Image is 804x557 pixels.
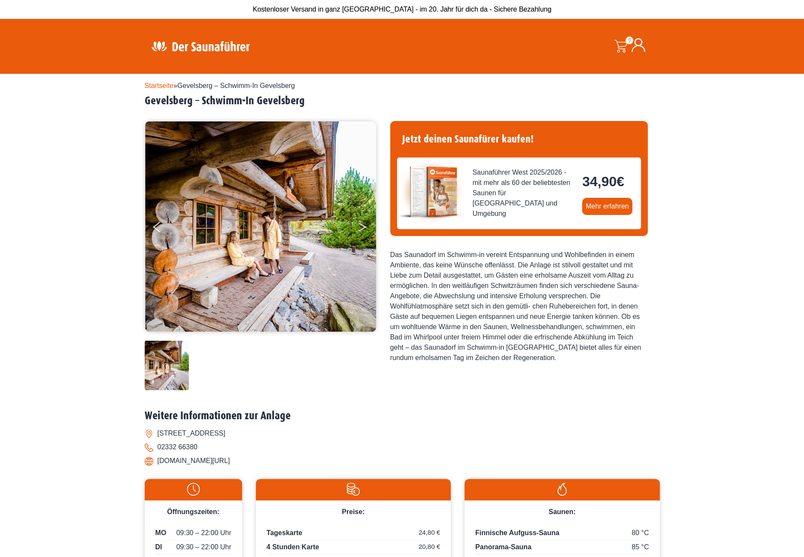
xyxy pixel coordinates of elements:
li: 02332 66380 [145,440,660,454]
li: [DOMAIN_NAME][URL] [145,454,660,468]
span: 0 [625,36,633,44]
img: Preise-weiss.svg [260,483,446,496]
button: Previous [153,218,175,239]
span: Saunen: [549,508,576,515]
img: Uhr-weiss.svg [149,483,238,496]
p: 4 Stunden Karte [267,542,440,554]
span: Saunaführer West 2025/2026 - mit mehr als 60 der beliebtesten Saunen für [GEOGRAPHIC_DATA] und Um... [473,167,576,219]
a: Mehr erfahren [582,198,632,215]
span: Öffnungszeiten: [167,508,219,515]
span: » [145,82,295,89]
span: Preise: [342,508,364,515]
bdi: 34,90 [582,174,624,189]
img: Flamme-weiss.svg [469,483,655,496]
span: Gevelsberg – Schwimm-In Gevelsberg [177,82,295,89]
span: DI [155,542,162,552]
div: Das Saunadorf im Schwimm-in vereint Entspannung und Wohlbefinden in einem Ambiente, das keine Wün... [390,250,648,363]
span: Kostenloser Versand in ganz [GEOGRAPHIC_DATA] - im 20. Jahr für dich da - Sichere Bezahlung [253,6,552,13]
h2: Weitere Informationen zur Anlage [145,409,660,423]
span: 09:30 – 22:00 Uhr [176,542,231,552]
span: 20,80 € [419,542,440,552]
span: 85 °C [631,542,649,552]
li: [STREET_ADDRESS] [145,427,660,440]
a: Startseite [145,82,174,89]
span: € [616,174,624,189]
span: 24,80 € [419,528,440,538]
span: MO [155,528,167,538]
span: 80 °C [631,528,649,538]
p: Tageskarte [267,528,440,540]
span: Panorama-Sauna [475,543,531,551]
img: der-saunafuehrer-2025-west.jpg [397,157,466,226]
h2: Gevelsberg – Schwimm-In Gevelsberg [145,94,660,108]
button: Next [358,218,379,239]
span: 09:30 – 22:00 Uhr [176,528,231,538]
span: Finnische Aufguss-Sauna [475,529,559,536]
h4: Jetzt deinen Saunafürer kaufen! [397,128,641,151]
